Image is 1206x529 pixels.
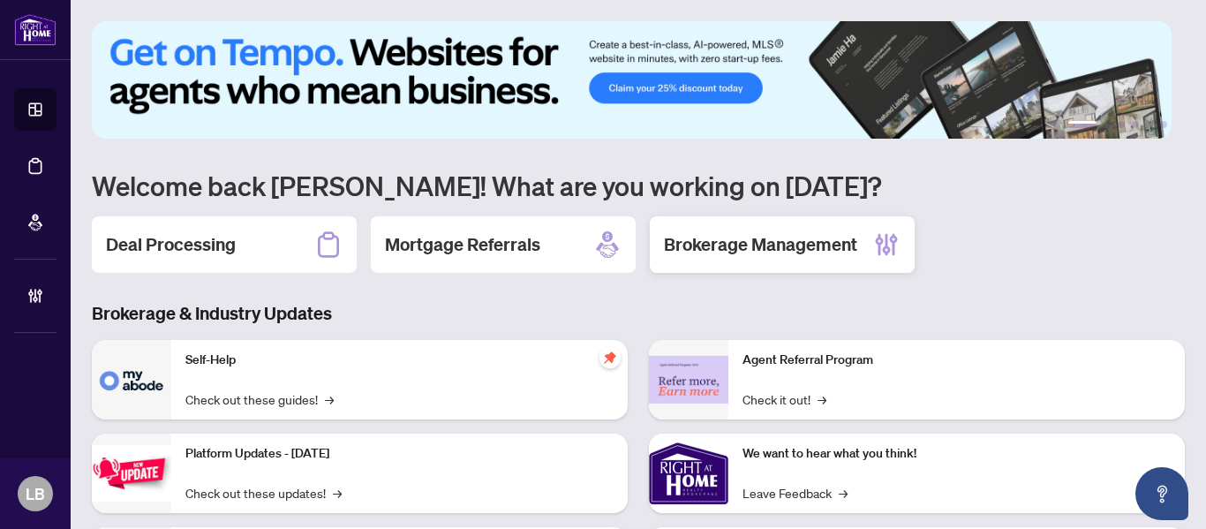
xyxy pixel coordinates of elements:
h3: Brokerage & Industry Updates [92,301,1185,326]
span: pushpin [599,347,621,368]
img: Self-Help [92,340,171,419]
span: → [839,483,848,503]
img: Slide 0 [92,21,1172,139]
img: We want to hear what you think! [649,434,728,513]
button: 6 [1160,121,1167,128]
span: → [818,389,826,409]
button: 3 [1118,121,1125,128]
h2: Mortgage Referrals [385,232,540,257]
a: Check out these updates!→ [185,483,342,503]
img: Platform Updates - July 21, 2025 [92,445,171,501]
button: Open asap [1135,467,1188,520]
a: Leave Feedback→ [742,483,848,503]
button: 4 [1132,121,1139,128]
span: → [325,389,334,409]
h2: Deal Processing [106,232,236,257]
span: → [333,483,342,503]
button: 2 [1104,121,1111,128]
button: 5 [1146,121,1153,128]
a: Check it out!→ [742,389,826,409]
button: 1 [1068,121,1097,128]
p: Platform Updates - [DATE] [185,444,614,464]
h2: Brokerage Management [664,232,857,257]
img: Agent Referral Program [649,356,728,404]
span: LB [26,481,45,506]
img: logo [14,13,57,46]
p: Agent Referral Program [742,351,1171,370]
p: We want to hear what you think! [742,444,1171,464]
a: Check out these guides!→ [185,389,334,409]
p: Self-Help [185,351,614,370]
h1: Welcome back [PERSON_NAME]! What are you working on [DATE]? [92,169,1185,202]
